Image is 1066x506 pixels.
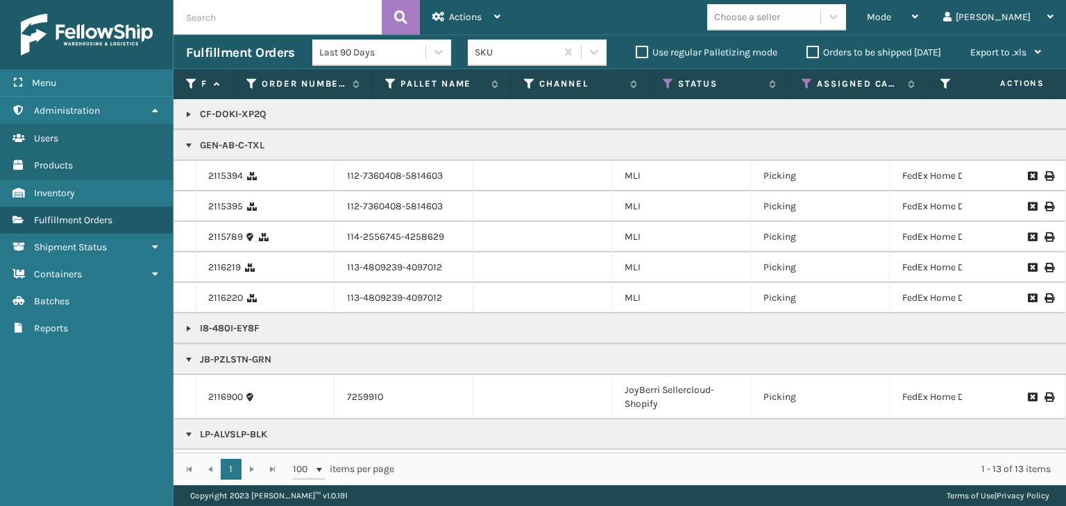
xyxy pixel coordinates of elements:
[32,77,56,89] span: Menu
[1044,392,1053,402] i: Print Label
[612,375,751,419] td: JoyBerri Sellercloud- Shopify
[612,191,751,222] td: MLI
[890,283,1029,313] td: FedEx Home Delivery
[293,459,394,480] span: items per page
[890,161,1029,191] td: FedEx Home Delivery
[1044,171,1053,181] i: Print Label
[751,450,890,480] td: Picking
[34,295,69,307] span: Batches
[1044,202,1053,211] i: Print Label
[714,10,780,24] div: Choose a seller
[751,283,890,313] td: Picking
[1044,232,1053,242] i: Print Label
[186,44,294,61] h3: Fulfillment Orders
[319,45,427,60] div: Last 90 Days
[475,45,557,60] div: SKU
[612,222,751,252] td: MLI
[890,191,1029,222] td: FedEx Home Delivery
[636,46,777,58] label: Use regular Palletizing mode
[34,214,112,226] span: Fulfillment Orders
[890,375,1029,419] td: FedEx Home Delivery
[1044,263,1053,272] i: Print Label
[1028,232,1036,242] i: Request to Be Cancelled
[34,241,107,253] span: Shipment Status
[34,159,73,171] span: Products
[208,200,243,213] a: 2115395
[890,252,1029,283] td: FedEx Home Delivery
[751,252,890,283] td: Picking
[34,187,75,199] span: Inventory
[947,485,1049,506] div: |
[208,230,243,244] a: 2115789
[1028,293,1036,303] i: Request to Be Cancelled
[208,291,243,305] a: 2116220
[262,78,346,90] label: Order Number
[817,78,901,90] label: Assigned Carrier Service
[890,450,1029,480] td: UPS Ground
[1028,263,1036,272] i: Request to Be Cancelled
[970,46,1026,58] span: Export to .xls
[956,72,1053,95] span: Actions
[21,14,153,55] img: logo
[335,222,473,252] td: 114-2556745-4258629
[751,375,890,419] td: Picking
[678,78,762,90] label: Status
[449,11,482,23] span: Actions
[1044,293,1053,303] i: Print Label
[806,46,941,58] label: Orders to be shipped [DATE]
[1028,202,1036,211] i: Request to Be Cancelled
[751,191,890,222] td: Picking
[1028,392,1036,402] i: Request to Be Cancelled
[400,78,484,90] label: Pallet Name
[34,268,82,280] span: Containers
[34,322,68,334] span: Reports
[751,161,890,191] td: Picking
[335,161,473,191] td: 112-7360408-5814603
[293,462,314,476] span: 100
[612,450,751,480] td: LifePro SellerCloud
[612,252,751,283] td: MLI
[208,169,243,183] a: 2115394
[201,78,207,90] label: Fulfillment Order Id
[612,283,751,313] td: MLI
[867,11,891,23] span: Mode
[221,459,242,480] a: 1
[208,390,243,404] a: 2116900
[335,191,473,222] td: 112-7360408-5814603
[1028,171,1036,181] i: Request to Be Cancelled
[208,261,241,274] a: 2116219
[34,132,58,144] span: Users
[335,283,473,313] td: 113-4809239-4097012
[335,252,473,283] td: 113-4809239-4097012
[751,222,890,252] td: Picking
[890,222,1029,252] td: FedEx Home Delivery
[335,375,473,419] td: 7259910
[997,491,1049,500] a: Privacy Policy
[539,78,623,90] label: Channel
[335,450,473,480] td: 7259051
[414,462,1051,476] div: 1 - 13 of 13 items
[190,485,348,506] p: Copyright 2023 [PERSON_NAME]™ v 1.0.191
[612,161,751,191] td: MLI
[947,491,995,500] a: Terms of Use
[34,105,100,116] span: Administration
